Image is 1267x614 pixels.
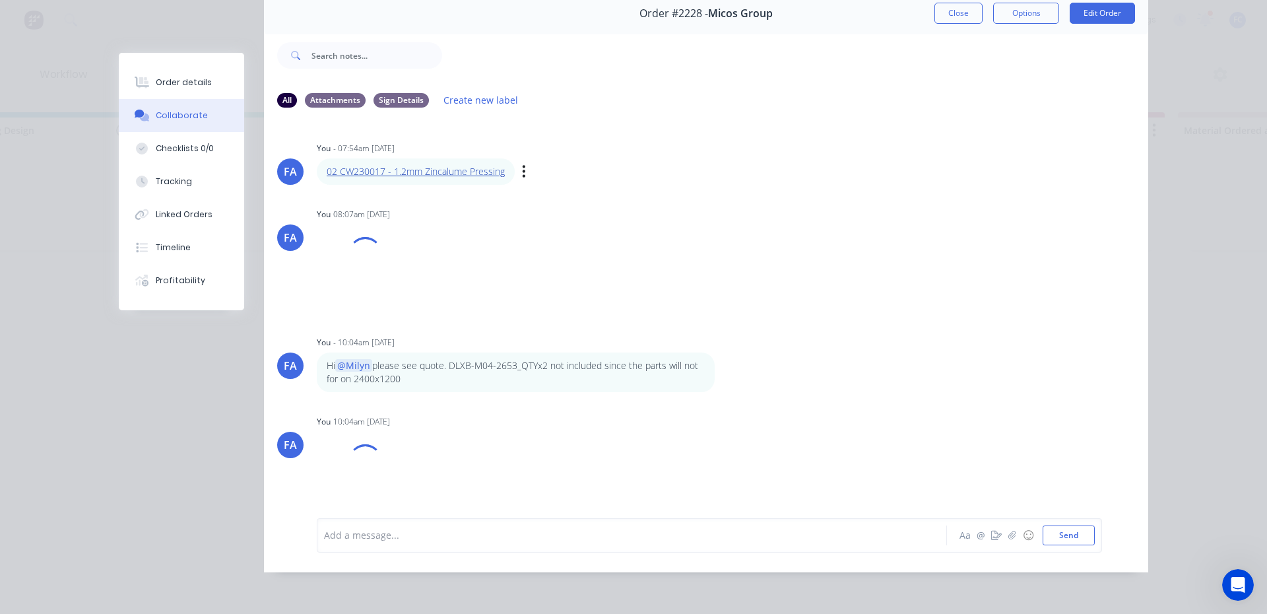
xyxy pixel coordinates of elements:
iframe: Intercom live chat [1222,569,1254,601]
div: 08:07am [DATE] [333,209,390,221]
div: You [317,337,331,349]
div: You [317,416,331,428]
input: Search notes... [311,42,442,69]
button: Edit Order [1070,3,1135,24]
button: Send [1043,526,1095,545]
a: 02 CW230017 - 1.2mm Zincalume Pressing [327,165,505,178]
div: Linked Orders [156,209,212,221]
div: Sign Details [374,93,429,108]
button: Order details [119,66,244,99]
div: Profitability [156,275,205,287]
p: Hi please see quote. DLXB-M04-2653_QTYx2 not included since the parts will not for on 2400x1200 [327,359,705,386]
div: Attachments [305,93,366,108]
div: You [317,143,331,154]
div: Collaborate [156,110,208,121]
div: - 10:04am [DATE] [333,337,395,349]
button: @ [973,528,989,543]
div: - 07:54am [DATE] [333,143,395,154]
div: FA [284,164,297,180]
button: Profitability [119,264,244,297]
span: @Milyn [335,359,372,372]
button: Create new label [437,91,525,109]
div: Order details [156,77,212,88]
button: ☺ [1020,528,1036,543]
button: Timeline [119,231,244,264]
button: Options [993,3,1059,24]
div: You [317,209,331,221]
div: Checklists 0/0 [156,143,214,154]
div: All [277,93,297,108]
div: Timeline [156,242,191,254]
button: Checklists 0/0 [119,132,244,165]
span: Micos Group [708,7,773,20]
button: Close [934,3,983,24]
button: Tracking [119,165,244,198]
span: Order #2228 - [639,7,708,20]
div: FA [284,437,297,453]
div: Tracking [156,176,192,188]
div: 10:04am [DATE] [333,416,390,428]
button: Linked Orders [119,198,244,231]
div: FA [284,358,297,374]
div: FA [284,230,297,246]
button: Aa [957,528,973,543]
button: Collaborate [119,99,244,132]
